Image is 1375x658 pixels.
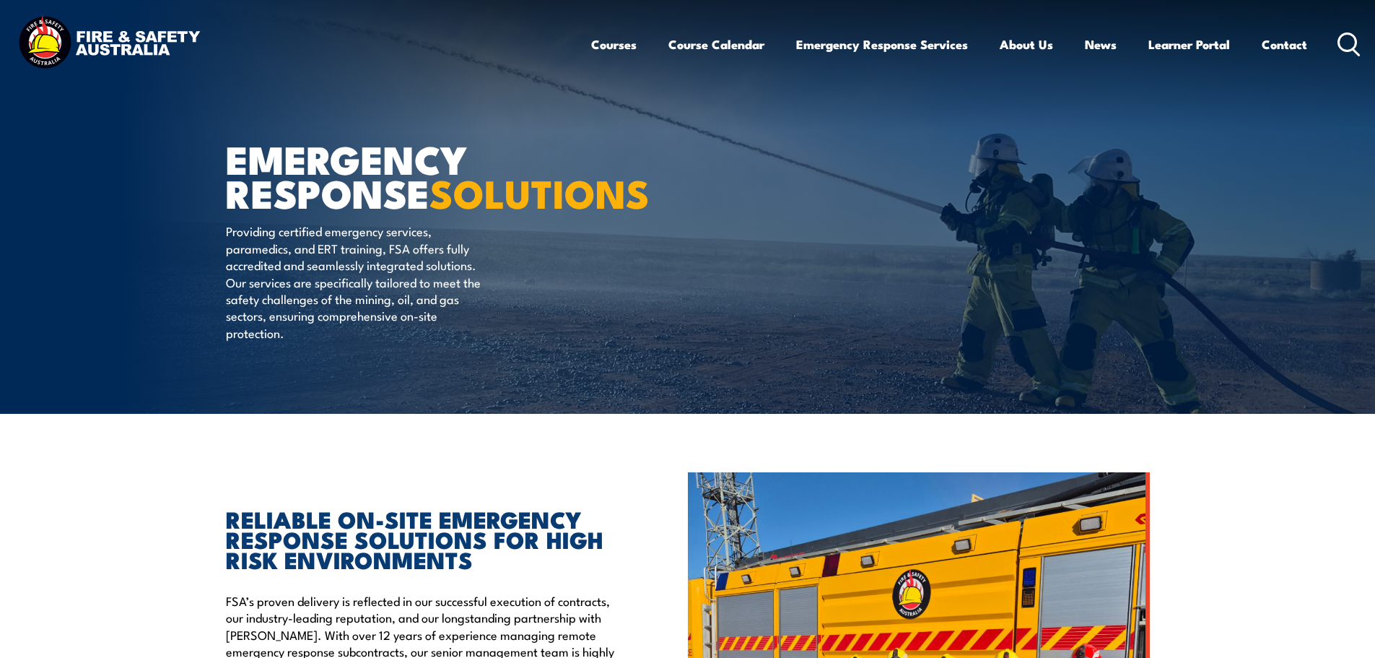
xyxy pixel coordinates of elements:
[1000,25,1053,64] a: About Us
[668,25,764,64] a: Course Calendar
[226,222,489,341] p: Providing certified emergency services, paramedics, and ERT training, FSA offers fully accredited...
[429,162,650,222] strong: SOLUTIONS
[226,142,582,209] h1: EMERGENCY RESPONSE
[1085,25,1117,64] a: News
[796,25,968,64] a: Emergency Response Services
[226,508,621,569] h2: RELIABLE ON-SITE EMERGENCY RESPONSE SOLUTIONS FOR HIGH RISK ENVIRONMENTS
[1262,25,1307,64] a: Contact
[591,25,637,64] a: Courses
[1148,25,1230,64] a: Learner Portal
